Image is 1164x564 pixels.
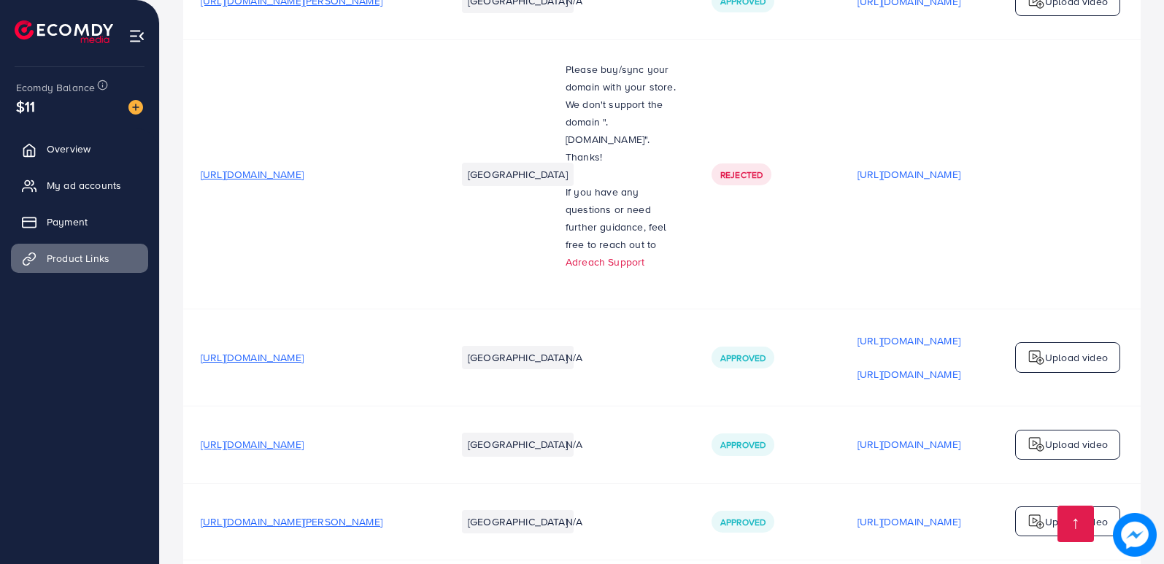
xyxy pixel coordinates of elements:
[11,207,148,236] a: Payment
[16,96,35,117] span: $11
[1028,436,1045,453] img: logo
[11,171,148,200] a: My ad accounts
[566,437,582,452] span: N/A
[462,163,574,186] li: [GEOGRAPHIC_DATA]
[47,142,90,156] span: Overview
[857,166,960,183] p: [URL][DOMAIN_NAME]
[47,251,109,266] span: Product Links
[720,169,763,181] span: Rejected
[566,62,676,164] span: Please buy/sync your domain with your store. We don't support the domain ".[DOMAIN_NAME]". Thanks!
[857,332,960,349] p: [URL][DOMAIN_NAME]
[462,510,574,533] li: [GEOGRAPHIC_DATA]
[857,366,960,383] p: [URL][DOMAIN_NAME]
[462,433,574,456] li: [GEOGRAPHIC_DATA]
[47,215,88,229] span: Payment
[16,80,95,95] span: Ecomdy Balance
[47,178,121,193] span: My ad accounts
[1028,349,1045,366] img: logo
[566,185,667,252] span: If you have any questions or need further guidance, feel free to reach out to
[201,514,382,529] span: [URL][DOMAIN_NAME][PERSON_NAME]
[128,100,143,115] img: image
[720,439,766,451] span: Approved
[720,516,766,528] span: Approved
[720,352,766,364] span: Approved
[11,244,148,273] a: Product Links
[566,255,644,269] a: Adreach Support
[201,167,304,182] span: [URL][DOMAIN_NAME]
[1028,513,1045,530] img: logo
[1045,349,1108,366] p: Upload video
[128,28,145,45] img: menu
[15,20,113,43] img: logo
[566,350,582,365] span: N/A
[566,514,582,529] span: N/A
[11,134,148,163] a: Overview
[1045,436,1108,453] p: Upload video
[857,436,960,453] p: [URL][DOMAIN_NAME]
[201,350,304,365] span: [URL][DOMAIN_NAME]
[201,437,304,452] span: [URL][DOMAIN_NAME]
[857,513,960,530] p: [URL][DOMAIN_NAME]
[462,346,574,369] li: [GEOGRAPHIC_DATA]
[1116,516,1153,553] img: image
[1045,513,1108,530] p: Upload video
